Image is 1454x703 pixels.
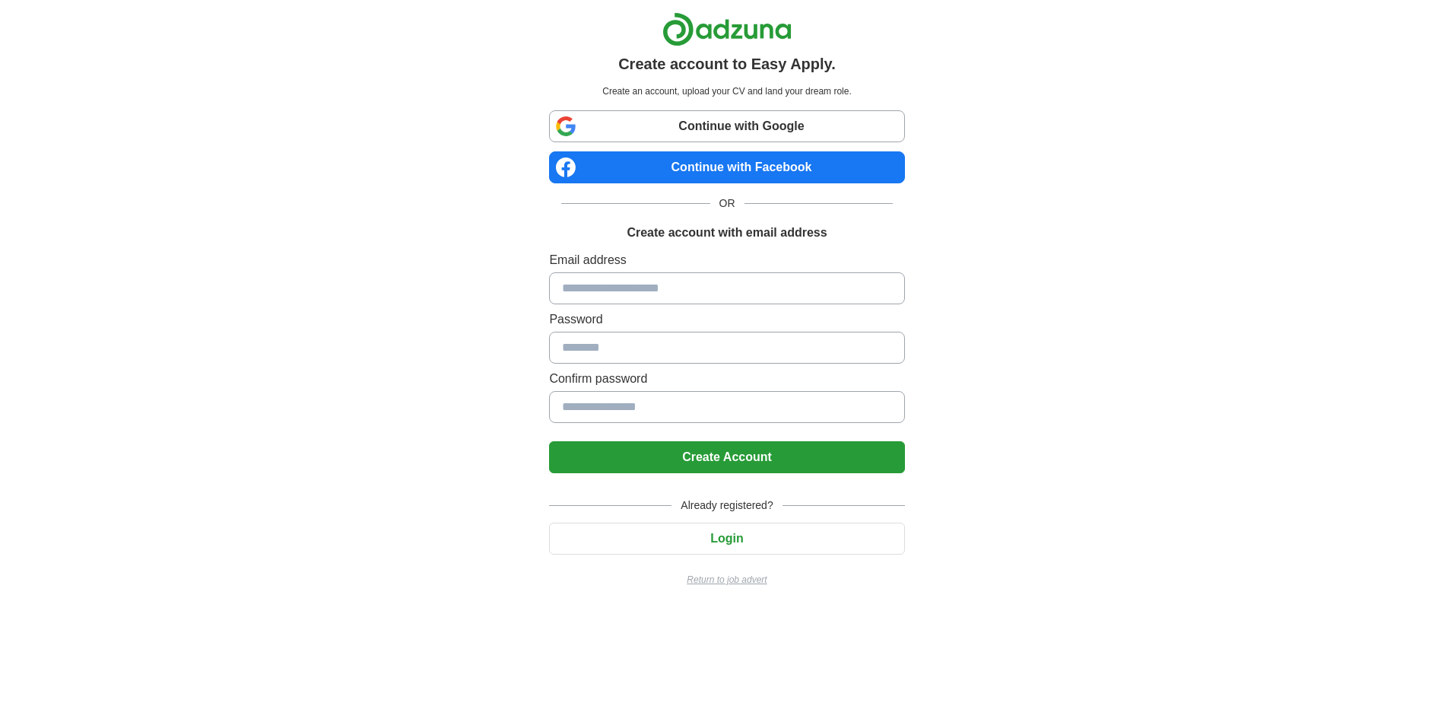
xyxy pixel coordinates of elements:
label: Email address [549,251,904,269]
button: Login [549,523,904,555]
a: Login [549,532,904,545]
button: Create Account [549,441,904,473]
a: Continue with Facebook [549,151,904,183]
span: Already registered? [671,498,782,514]
label: Confirm password [549,370,904,388]
h1: Create account with email address [627,224,827,242]
a: Continue with Google [549,110,904,142]
span: OR [710,196,744,212]
a: Return to job advert [549,573,904,587]
p: Create an account, upload your CV and land your dream role. [552,84,901,98]
img: Adzuna logo [662,12,792,46]
label: Password [549,310,904,329]
h1: Create account to Easy Apply. [618,52,836,75]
